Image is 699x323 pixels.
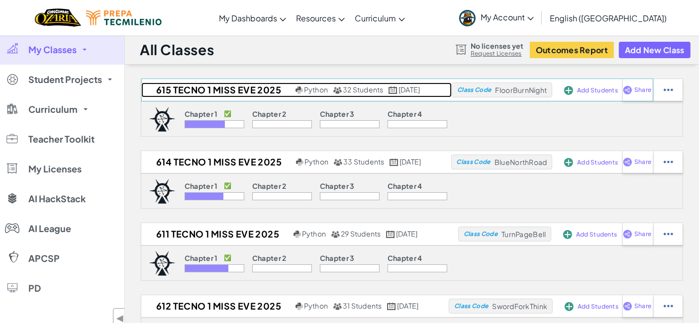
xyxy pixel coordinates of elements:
span: FloorBurnNight [496,85,547,94]
a: Curriculum [350,4,410,31]
a: Request Licenses [471,50,523,58]
p: Chapter 1 [185,110,218,118]
span: My Licenses [28,164,82,173]
p: Chapter 3 [320,254,355,262]
img: calendar.svg [387,303,396,310]
img: IconShare_Purple.svg [623,85,632,94]
img: IconShare_Purple.svg [623,158,632,166]
img: IconStudentEllipsis.svg [664,158,673,166]
span: No licenses yet [471,42,523,50]
img: IconShare_Purple.svg [623,230,632,239]
img: MultipleUsers.png [333,159,342,166]
p: Chapter 2 [252,182,287,190]
img: logo [149,251,176,276]
span: 29 Students [341,229,381,238]
img: avatar [459,10,476,26]
img: IconShare_Purple.svg [623,302,632,311]
img: logo [149,107,176,132]
span: 31 Students [343,301,382,310]
button: Add New Class [619,42,691,58]
span: Share [634,159,651,165]
span: Share [634,231,651,237]
a: 612 Tecno 1 Miss Eve 2025 Python 31 Students [DATE] [141,299,449,314]
p: Chapter 2 [252,110,287,118]
a: Resources [291,4,350,31]
h2: 611 Tecno 1 Miss Eve 2025 [141,227,291,242]
span: Add Students [578,304,618,310]
span: AI League [28,224,71,233]
img: Tecmilenio logo [86,10,162,25]
span: Add Students [577,160,618,165]
span: My Dashboards [219,13,277,23]
span: [DATE] [399,85,420,94]
img: MultipleUsers.png [331,231,340,238]
a: My Account [454,2,539,33]
span: Share [634,87,651,93]
img: python.png [294,231,301,238]
img: MultipleUsers.png [333,86,342,94]
p: Chapter 4 [388,182,422,190]
span: [DATE] [399,157,421,166]
img: IconAddStudents.svg [565,302,574,311]
span: Class Code [464,231,498,237]
p: Chapter 1 [185,254,218,262]
span: Class Code [457,159,491,165]
p: Chapter 3 [320,182,355,190]
h2: 614 Tecno 1 Miss Eve 2025 [141,155,294,169]
img: calendar.svg [390,159,399,166]
p: ✅ [224,254,231,262]
img: MultipleUsers.png [333,303,342,310]
span: Teacher Toolkit [28,135,95,144]
span: Add Students [576,232,617,238]
img: calendar.svg [389,86,398,94]
img: calendar.svg [386,231,395,238]
span: 33 Students [343,157,385,166]
p: ✅ [224,110,231,118]
span: My Account [481,12,534,22]
a: Ozaria by CodeCombat logo [35,7,81,28]
img: python.png [296,159,303,166]
span: Share [634,303,651,309]
span: TurnPageBell [501,230,546,239]
span: [DATE] [397,301,418,310]
span: Class Code [457,87,491,93]
h2: 612 Tecno 1 Miss Eve 2025 [141,299,293,314]
span: Python [304,85,328,94]
img: IconStudentEllipsis.svg [664,85,673,94]
span: AI HackStack [28,194,86,203]
h1: All Classes [140,40,214,59]
span: Python [304,157,328,166]
button: Outcomes Report [530,42,614,58]
a: 611 Tecno 1 Miss Eve 2025 Python 29 Students [DATE] [141,227,458,242]
img: IconAddStudents.svg [564,86,573,95]
img: IconAddStudents.svg [563,230,572,239]
span: Class Code [454,303,488,309]
img: IconStudentEllipsis.svg [664,230,673,239]
span: Curriculum [355,13,396,23]
span: BlueNorthRoad [495,158,547,166]
a: 615 Tecno 1 Miss Eve 2025 Python 32 Students [DATE] [141,82,452,97]
p: ✅ [224,182,231,190]
span: English ([GEOGRAPHIC_DATA]) [550,13,667,23]
img: python.png [296,86,303,94]
p: Chapter 3 [320,110,355,118]
span: SwordForkThink [492,302,547,311]
span: Resources [296,13,336,23]
a: 614 Tecno 1 Miss Eve 2025 Python 33 Students [DATE] [141,155,451,169]
p: Chapter 1 [185,182,218,190]
span: 32 Students [343,85,384,94]
img: python.png [296,303,303,310]
img: IconAddStudents.svg [564,158,573,167]
p: Chapter 2 [252,254,287,262]
img: IconStudentEllipsis.svg [664,302,673,311]
span: My Classes [28,45,77,54]
span: [DATE] [396,229,417,238]
h2: 615 Tecno 1 Miss Eve 2025 [141,82,293,97]
p: Chapter 4 [388,110,422,118]
img: Home [35,7,81,28]
span: Curriculum [28,105,78,114]
p: Chapter 4 [388,254,422,262]
a: English ([GEOGRAPHIC_DATA]) [545,4,672,31]
span: Python [304,301,328,310]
